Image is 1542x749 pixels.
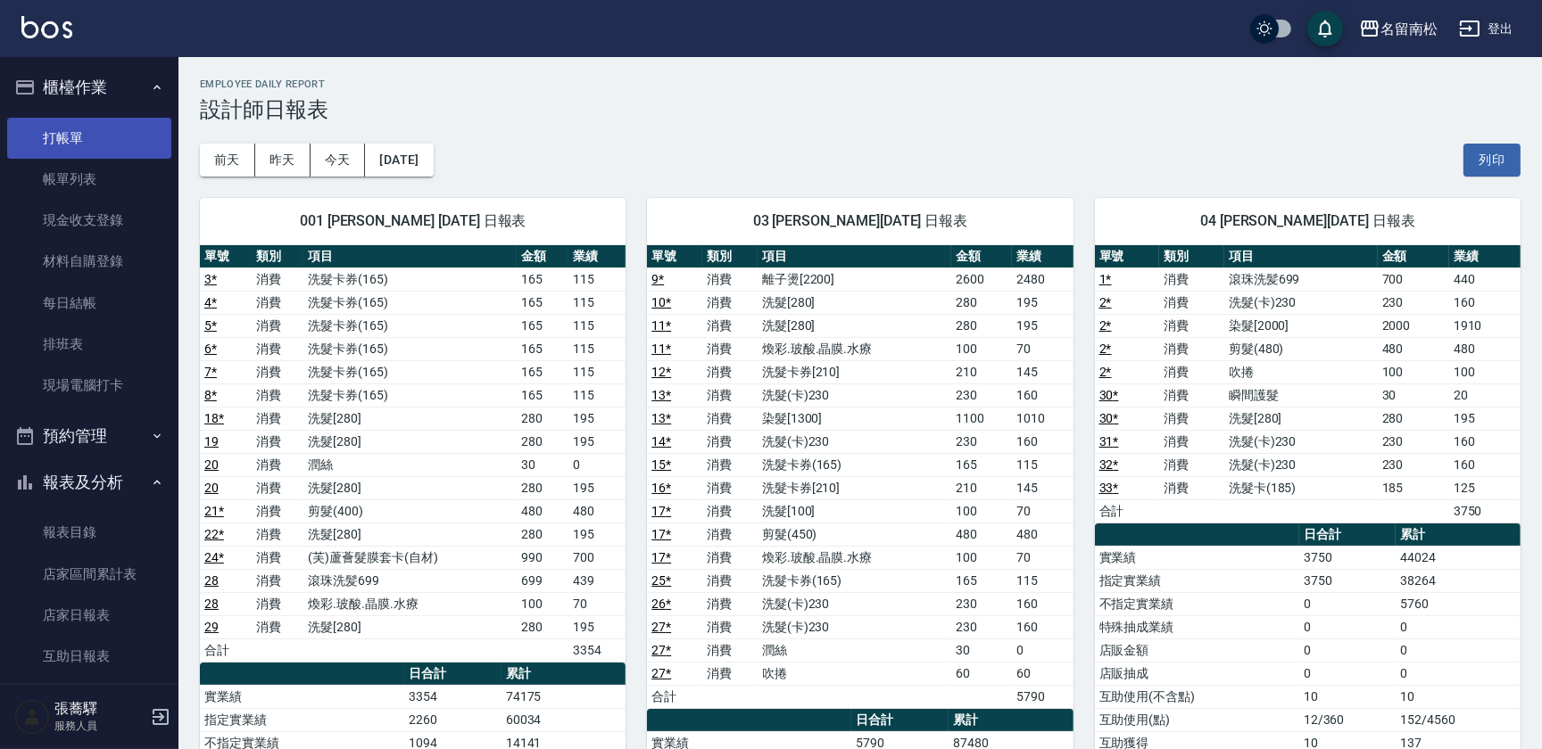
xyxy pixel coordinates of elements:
[7,159,171,200] a: 帳單列表
[702,592,758,615] td: 消費
[647,685,702,708] td: 合計
[252,592,303,615] td: 消費
[951,337,1012,360] td: 100
[1299,638,1397,662] td: 0
[1159,291,1224,314] td: 消費
[1116,212,1499,230] span: 04 [PERSON_NAME][DATE] 日報表
[951,383,1012,407] td: 230
[303,360,517,383] td: 洗髮卡券(165)
[1224,407,1378,430] td: 洗髮[280]
[7,241,171,282] a: 材料自購登錄
[204,620,219,634] a: 29
[1012,638,1073,662] td: 0
[252,337,303,360] td: 消費
[7,200,171,241] a: 現金收支登錄
[303,453,517,476] td: 潤絲
[1449,430,1521,453] td: 160
[303,569,517,592] td: 滾珠洗髪699
[702,546,758,569] td: 消費
[1224,430,1378,453] td: 洗髮(卡)230
[7,413,171,459] button: 預約管理
[1159,453,1224,476] td: 消費
[702,407,758,430] td: 消費
[568,615,626,638] td: 195
[204,457,219,472] a: 20
[568,499,626,523] td: 480
[517,291,568,314] td: 165
[517,523,568,546] td: 280
[1378,476,1449,499] td: 185
[758,476,951,499] td: 洗髮卡券[210]
[758,569,951,592] td: 洗髮卡券(165)
[7,118,171,159] a: 打帳單
[702,430,758,453] td: 消費
[1299,662,1397,685] td: 0
[252,546,303,569] td: 消費
[1449,314,1521,337] td: 1910
[1299,708,1397,731] td: 12/360
[303,615,517,638] td: 洗髮[280]
[758,546,951,569] td: 煥彩.玻酸.晶膜.水療
[702,662,758,685] td: 消費
[951,662,1012,685] td: 60
[702,383,758,407] td: 消費
[1012,383,1073,407] td: 160
[303,523,517,546] td: 洗髮[280]
[404,685,502,708] td: 3354
[311,144,366,177] button: 今天
[1396,638,1521,662] td: 0
[1449,383,1521,407] td: 20
[702,476,758,499] td: 消費
[1452,12,1521,45] button: 登出
[517,569,568,592] td: 699
[252,407,303,430] td: 消費
[568,453,626,476] td: 0
[1299,685,1397,708] td: 10
[1095,499,1160,523] td: 合計
[702,615,758,638] td: 消費
[1224,245,1378,268] th: 項目
[1352,11,1445,47] button: 名留南松
[1378,245,1449,268] th: 金額
[1224,476,1378,499] td: 洗髮卡(185)
[204,573,219,588] a: 28
[1224,360,1378,383] td: 吹捲
[54,718,145,734] p: 服務人員
[1224,453,1378,476] td: 洗髮(卡)230
[1378,407,1449,430] td: 280
[517,453,568,476] td: 30
[1224,291,1378,314] td: 洗髮(卡)230
[1012,314,1073,337] td: 195
[1012,360,1073,383] td: 145
[1095,662,1299,685] td: 店販抽成
[200,245,252,268] th: 單號
[200,708,404,731] td: 指定實業績
[252,430,303,453] td: 消費
[517,407,568,430] td: 280
[758,407,951,430] td: 染髮[1300]
[252,360,303,383] td: 消費
[1095,708,1299,731] td: 互助使用(點)
[517,499,568,523] td: 480
[1012,569,1073,592] td: 115
[1378,453,1449,476] td: 230
[7,324,171,365] a: 排班表
[1159,430,1224,453] td: 消費
[758,245,951,268] th: 項目
[7,64,171,111] button: 櫃檯作業
[951,523,1012,546] td: 480
[1012,337,1073,360] td: 70
[252,245,303,268] th: 類別
[1449,245,1521,268] th: 業績
[1378,267,1449,291] td: 700
[758,523,951,546] td: 剪髮(450)
[303,267,517,291] td: 洗髮卡券(165)
[1159,314,1224,337] td: 消費
[1095,638,1299,662] td: 店販金額
[7,283,171,324] a: 每日結帳
[1449,337,1521,360] td: 480
[1396,546,1521,569] td: 44024
[758,499,951,523] td: 洗髮[100]
[1012,592,1073,615] td: 160
[702,291,758,314] td: 消費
